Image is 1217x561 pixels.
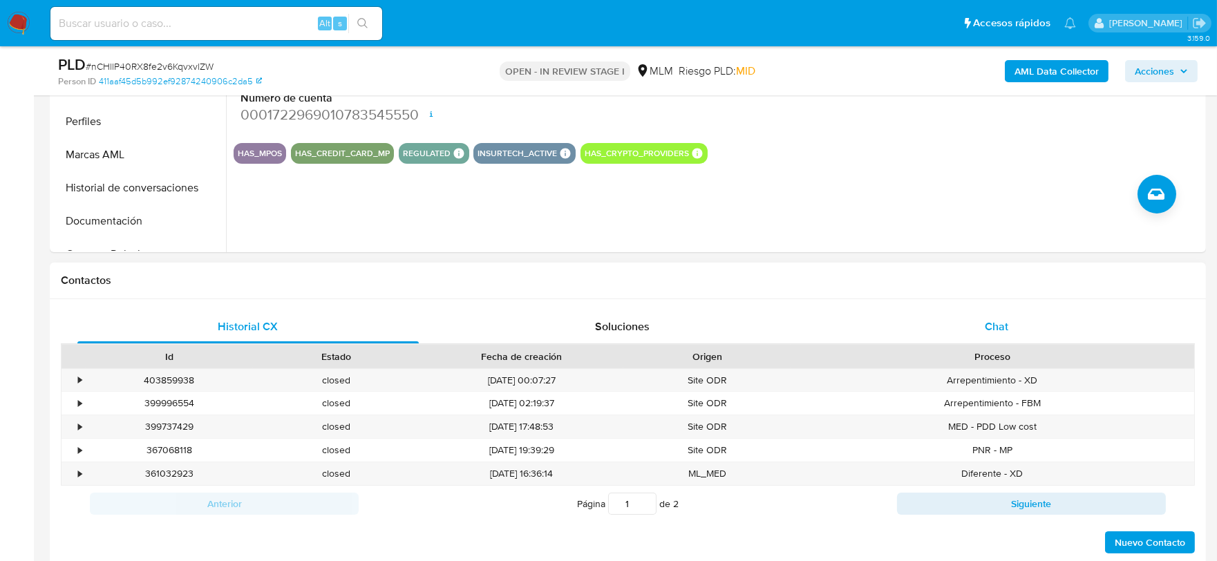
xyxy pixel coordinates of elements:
div: Estado [263,350,411,363]
div: • [78,444,82,457]
button: Documentación [53,205,226,238]
span: Alt [319,17,330,30]
dd: 0001722969010783545550 [240,105,469,124]
p: dalia.goicochea@mercadolibre.com.mx [1109,17,1187,30]
div: 399996554 [86,392,253,415]
p: OPEN - IN REVIEW STAGE I [500,61,630,81]
div: 403859938 [86,369,253,392]
div: 399737429 [86,415,253,438]
span: Chat [985,318,1008,334]
b: Person ID [58,75,96,88]
div: closed [253,439,420,462]
div: MED - PDD Low cost [791,415,1194,438]
button: Nuevo Contacto [1105,531,1195,553]
div: Site ODR [623,369,791,392]
span: 2 [673,497,679,511]
div: closed [253,392,420,415]
div: Site ODR [623,415,791,438]
div: 367068118 [86,439,253,462]
div: 361032923 [86,462,253,485]
div: Arrepentimiento - XD [791,369,1194,392]
span: Historial CX [218,318,278,334]
div: closed [253,462,420,485]
div: • [78,467,82,480]
span: MID [736,63,755,79]
button: Marcas AML [53,138,226,171]
div: Site ODR [623,392,791,415]
b: AML Data Collector [1015,60,1099,82]
div: • [78,420,82,433]
div: closed [253,415,420,438]
b: PLD [58,53,86,75]
button: Historial de conversaciones [53,171,226,205]
div: • [78,397,82,410]
div: [DATE] 17:48:53 [419,415,623,438]
div: • [78,374,82,387]
a: Salir [1192,16,1207,30]
div: [DATE] 02:19:37 [419,392,623,415]
button: Anterior [90,493,359,515]
input: Buscar usuario o caso... [50,15,382,32]
span: Página de [577,493,679,515]
div: Site ODR [623,439,791,462]
div: [DATE] 19:39:29 [419,439,623,462]
button: Acciones [1125,60,1198,82]
button: Perfiles [53,105,226,138]
span: Soluciones [595,318,650,334]
div: [DATE] 00:07:27 [419,369,623,392]
span: s [338,17,342,30]
h1: Contactos [61,274,1195,287]
button: AML Data Collector [1005,60,1108,82]
div: closed [253,369,420,392]
div: [DATE] 16:36:14 [419,462,623,485]
a: 411aaf45d5b992ef92874240906c2da5 [99,75,262,88]
div: ML_MED [623,462,791,485]
div: PNR - MP [791,439,1194,462]
div: Origen [633,350,781,363]
span: Acciones [1135,60,1174,82]
div: Arrepentimiento - FBM [791,392,1194,415]
div: Id [95,350,243,363]
button: search-icon [348,14,377,33]
button: Cruces y Relaciones [53,238,226,271]
span: Accesos rápidos [973,16,1050,30]
dt: Número de cuenta [240,91,469,106]
div: Fecha de creación [429,350,614,363]
span: Nuevo Contacto [1115,533,1185,552]
span: # nCHllP40RX8fe2v6KqvxvlZW [86,59,214,73]
span: 3.159.0 [1187,32,1210,44]
a: Notificaciones [1064,17,1076,29]
div: Proceso [800,350,1185,363]
span: Riesgo PLD: [679,64,755,79]
div: MLM [636,64,673,79]
button: Siguiente [897,493,1166,515]
div: Diferente - XD [791,462,1194,485]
